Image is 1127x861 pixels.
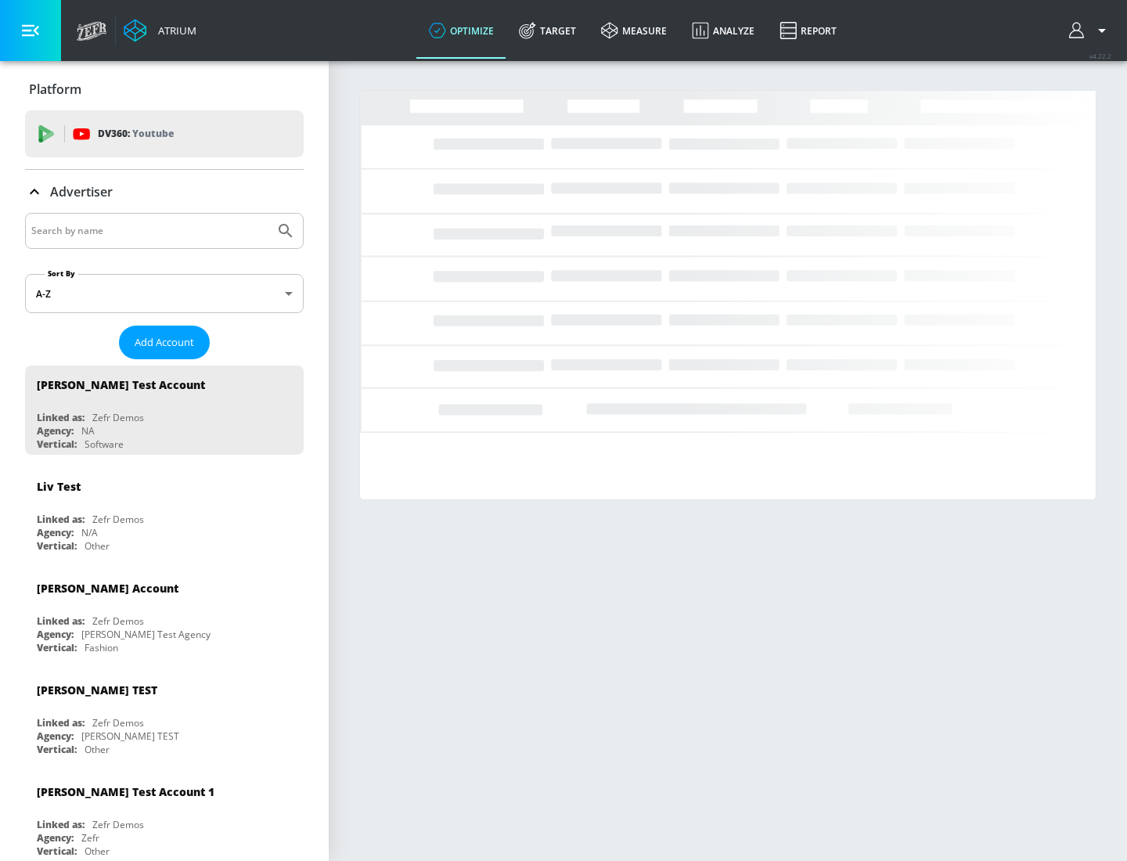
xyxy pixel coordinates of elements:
div: [PERSON_NAME] Test AccountLinked as:Zefr DemosAgency:NAVertical:Software [25,366,304,455]
div: Linked as: [37,818,85,831]
a: Report [767,2,849,59]
div: Zefr Demos [92,716,144,730]
div: Atrium [152,23,196,38]
div: [PERSON_NAME] Test Agency [81,628,211,641]
div: [PERSON_NAME] Account [37,581,178,596]
div: [PERSON_NAME] TEST [81,730,179,743]
a: Atrium [124,19,196,42]
div: Software [85,438,124,451]
div: [PERSON_NAME] AccountLinked as:Zefr DemosAgency:[PERSON_NAME] Test AgencyVertical:Fashion [25,569,304,658]
input: Search by name [31,221,268,241]
p: Advertiser [50,183,113,200]
div: Linked as: [37,716,85,730]
span: Add Account [135,333,194,351]
p: DV360: [98,125,174,142]
div: Advertiser [25,170,304,214]
div: Zefr Demos [92,614,144,628]
div: Zefr Demos [92,513,144,526]
div: Vertical: [37,539,77,553]
div: Linked as: [37,513,85,526]
span: v 4.22.2 [1089,52,1111,60]
div: [PERSON_NAME] Test Account [37,377,205,392]
div: [PERSON_NAME] TESTLinked as:Zefr DemosAgency:[PERSON_NAME] TESTVertical:Other [25,671,304,760]
div: Other [85,743,110,756]
div: Agency: [37,730,74,743]
div: Zefr Demos [92,411,144,424]
div: Linked as: [37,614,85,628]
div: DV360: Youtube [25,110,304,157]
a: Analyze [679,2,767,59]
div: Vertical: [37,641,77,654]
div: Vertical: [37,438,77,451]
div: Zefr Demos [92,818,144,831]
div: Other [85,539,110,553]
div: N/A [81,526,98,539]
button: Add Account [119,326,210,359]
div: Agency: [37,628,74,641]
a: Target [506,2,589,59]
a: optimize [416,2,506,59]
div: Fashion [85,641,118,654]
p: Youtube [132,125,174,142]
div: Liv Test [37,479,81,494]
p: Platform [29,81,81,98]
div: Agency: [37,831,74,845]
label: Sort By [45,268,78,279]
div: Liv TestLinked as:Zefr DemosAgency:N/AVertical:Other [25,467,304,557]
div: Linked as: [37,411,85,424]
div: Vertical: [37,743,77,756]
div: Vertical: [37,845,77,858]
div: [PERSON_NAME] Test Account 1 [37,784,214,799]
div: Other [85,845,110,858]
div: A-Z [25,274,304,313]
div: Agency: [37,526,74,539]
div: [PERSON_NAME] TEST [37,683,157,697]
div: Platform [25,67,304,111]
div: NA [81,424,95,438]
a: measure [589,2,679,59]
div: Zefr [81,831,99,845]
div: Agency: [37,424,74,438]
